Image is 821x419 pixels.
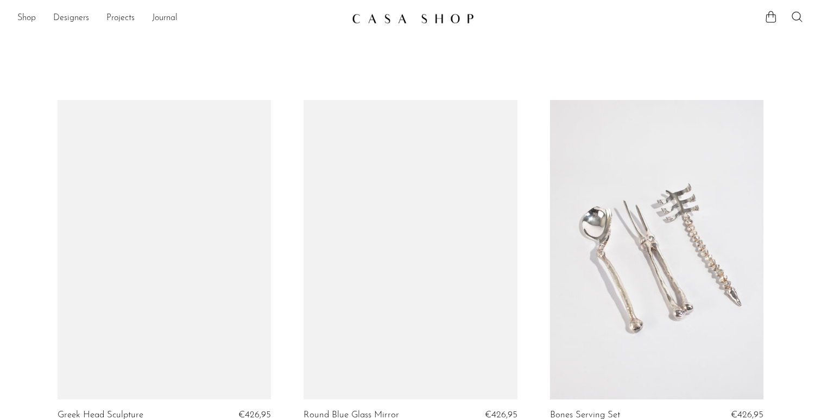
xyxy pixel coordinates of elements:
[152,11,178,26] a: Journal
[17,11,36,26] a: Shop
[17,9,343,28] nav: Desktop navigation
[106,11,135,26] a: Projects
[53,11,89,26] a: Designers
[17,9,343,28] ul: NEW HEADER MENU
